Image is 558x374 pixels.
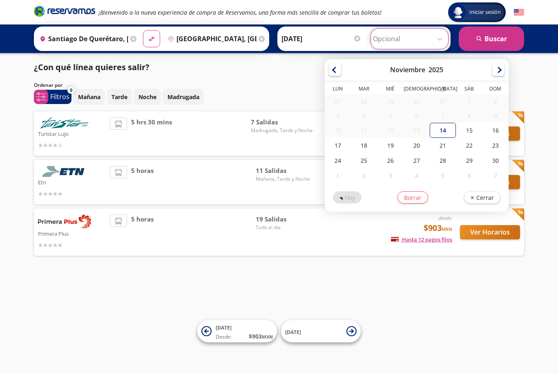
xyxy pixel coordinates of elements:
div: 29-Nov-25 [456,153,482,168]
div: 28-Oct-25 [351,94,377,108]
p: Tarde [112,93,127,101]
div: 17-Nov-25 [325,138,351,153]
input: Opcional [373,29,446,49]
img: Turistar Lujo [38,117,91,128]
button: Mañana [74,89,105,105]
div: 07-Nov-25 [430,108,456,123]
p: ¿Con qué línea quieres salir? [34,61,150,73]
p: Filtros [50,92,69,102]
div: 01-Dic-25 [325,168,351,183]
div: 19-Nov-25 [377,138,403,153]
em: desde: [438,215,452,221]
p: Madrugada [167,93,199,101]
img: Etn [38,166,91,177]
button: 0Filtros [34,90,71,104]
th: Martes [351,85,377,94]
div: 23-Nov-25 [482,138,508,153]
th: Jueves [403,85,429,94]
button: Borrar [397,191,428,204]
div: Noviembre [390,65,425,74]
span: 5 hrs 30 mins [131,117,172,150]
button: Hoy [333,191,362,204]
div: 16-Nov-25 [482,123,508,138]
button: English [514,7,524,18]
span: 5 horas [131,215,154,250]
th: Sábado [456,85,482,94]
p: Ordenar por [34,82,62,89]
div: 09-Nov-25 [482,108,508,123]
button: Tarde [107,89,132,105]
button: Cerrar [464,191,500,204]
div: 11-Nov-25 [351,123,377,137]
span: $ 903 [249,332,273,341]
div: 27-Nov-25 [403,153,429,168]
span: 11 Salidas [256,166,313,175]
i: Brand Logo [34,5,95,17]
p: Mañana [78,93,100,101]
th: Lunes [325,85,351,94]
span: Todo el día [256,224,313,231]
th: Domingo [482,85,508,94]
button: Ver Horarios [460,225,520,239]
small: MXN [442,226,452,232]
span: Desde: [216,333,232,341]
small: MXN [262,334,273,340]
span: 5 horas [131,166,154,198]
input: Buscar Origen [36,29,128,49]
div: 05-Nov-25 [377,108,403,123]
div: 30-Oct-25 [403,94,429,108]
th: Miércoles [377,85,403,94]
div: 04-Dic-25 [403,168,429,183]
span: Hasta 12 pagos fijos [391,236,452,243]
div: 08-Nov-25 [456,108,482,123]
span: Mañana, Tarde y Noche [256,175,313,183]
div: 06-Nov-25 [403,108,429,123]
button: [DATE] [281,320,361,343]
div: 18-Nov-25 [351,138,377,153]
button: Madrugada [163,89,204,105]
th: Viernes [430,85,456,94]
p: Turistar Lujo [38,128,106,138]
div: 25-Nov-25 [351,153,377,168]
div: 06-Dic-25 [456,168,482,183]
div: 21-Nov-25 [430,138,456,153]
span: Madrugada, Tarde y Noche [251,127,313,134]
div: 22-Nov-25 [456,138,482,153]
div: 03-Dic-25 [377,168,403,183]
div: 30-Nov-25 [482,153,508,168]
div: 05-Dic-25 [430,168,456,183]
span: Iniciar sesión [466,8,504,16]
span: 7 Salidas [251,117,313,127]
div: 20-Nov-25 [403,138,429,153]
span: $903 [424,222,452,234]
div: 15-Nov-25 [456,123,482,138]
div: 14-Nov-25 [430,123,456,138]
div: 24-Nov-25 [325,153,351,168]
p: Noche [138,93,156,101]
div: 31-Oct-25 [430,94,456,108]
button: [DATE]Desde:$903MXN [197,320,277,343]
div: 27-Oct-25 [325,94,351,108]
div: 03-Nov-25 [325,108,351,123]
div: 07-Dic-25 [482,168,508,183]
div: 10-Nov-25 [325,123,351,137]
div: 01-Nov-25 [456,94,482,108]
div: 13-Nov-25 [403,123,429,137]
p: Primera Plus [38,228,106,238]
span: 19 Salidas [256,215,313,224]
div: 2025 [429,65,443,74]
em: ¡Bienvenido a la nueva experiencia de compra de Reservamos, una forma más sencilla de comprar tus... [98,9,382,16]
div: 28-Nov-25 [430,153,456,168]
div: 26-Nov-25 [377,153,403,168]
div: 12-Nov-25 [377,123,403,137]
img: Primera Plus [38,215,91,228]
button: Buscar [459,27,524,51]
span: [DATE] [285,328,301,335]
span: 0 [70,87,72,94]
div: 02-Nov-25 [482,94,508,108]
button: Noche [134,89,161,105]
p: Etn [38,177,106,187]
span: [DATE] [216,324,232,331]
div: 04-Nov-25 [351,108,377,123]
input: Buscar Destino [165,29,257,49]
